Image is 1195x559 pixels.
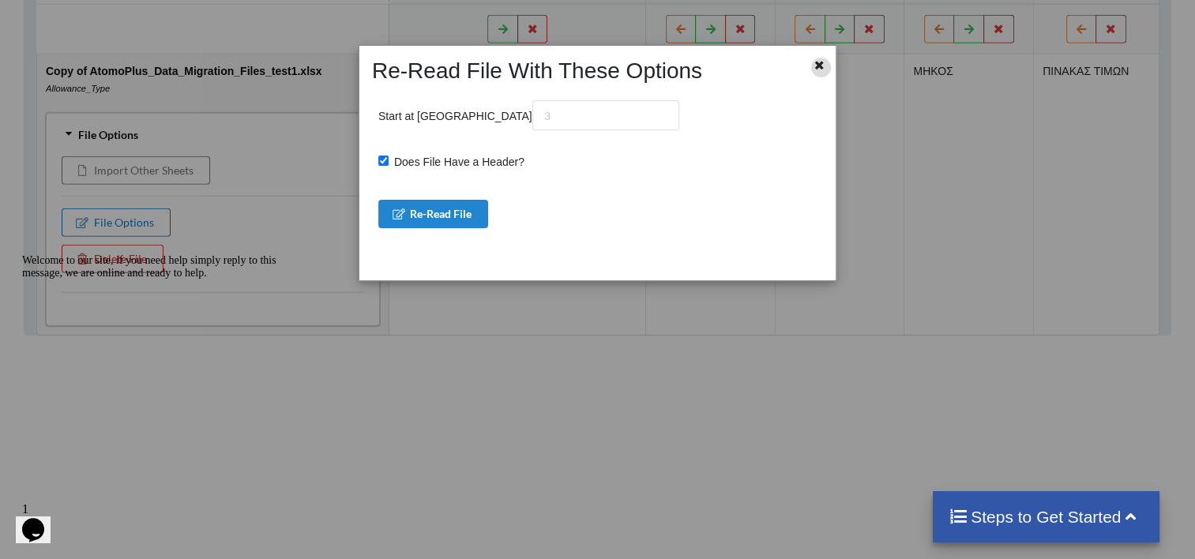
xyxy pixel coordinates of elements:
[949,507,1144,527] h4: Steps to Get Started
[6,6,261,31] span: Welcome to our site, if you need help simply reply to this message, we are online and ready to help.
[364,58,791,84] h2: Re-Read File With These Options
[16,496,66,543] iframe: chat widget
[6,6,291,32] div: Welcome to our site, if you need help simply reply to this message, we are online and ready to help.
[532,100,679,130] input: 3
[16,248,300,488] iframe: chat widget
[378,200,489,228] button: Re-Read File
[378,100,679,130] p: Start at [GEOGRAPHIC_DATA]
[389,156,524,168] span: Does File Have a Header?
